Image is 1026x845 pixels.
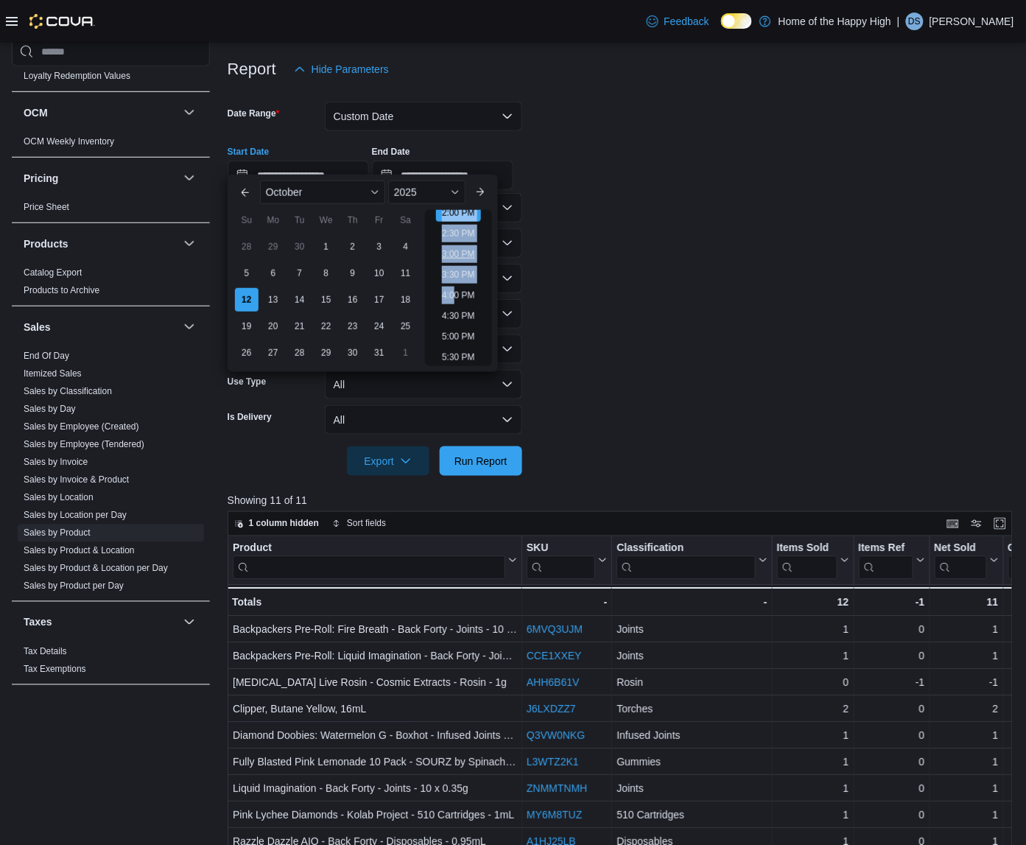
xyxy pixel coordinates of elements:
button: Taxes [180,614,198,631]
a: Sales by Employee (Tendered) [24,440,144,450]
span: Loyalty Redemption Values [24,71,130,83]
span: Sales by Product per Day [24,581,124,592]
div: 0 [858,622,924,639]
img: Cova [29,14,95,29]
div: -1 [858,675,924,693]
div: Tu [288,208,312,232]
button: Custom Date [325,102,522,131]
div: day-30 [341,341,365,365]
label: Is Delivery [228,411,272,423]
div: Dean Sellar [906,13,924,30]
div: day-6 [261,262,285,285]
a: Tax Exemptions [24,665,86,675]
button: Product [233,542,517,580]
div: 12 [777,594,849,611]
div: Items Sold [777,542,837,580]
button: Items Ref [858,542,924,580]
div: day-30 [288,235,312,259]
div: OCM [12,133,210,157]
span: Tax Details [24,646,67,658]
div: Items Ref [858,542,913,556]
span: Export [356,446,421,476]
span: 2025 [394,186,417,198]
a: Price Sheet [24,203,69,213]
div: Joints [616,648,767,666]
h3: Sales [24,320,51,334]
div: Torches [616,701,767,719]
div: Sa [394,208,418,232]
a: Sales by Product & Location per Day [24,564,168,574]
div: Joints [616,781,767,799]
p: Showing 11 of 11 [228,494,1021,508]
div: Gummies [616,754,767,772]
div: Joints [616,622,767,639]
a: Loyalty Redemption Values [24,71,130,82]
label: Start Date [228,146,270,158]
div: 510 Cartridges [616,807,767,825]
div: Items Sold [777,542,837,556]
li: 5:30 PM [436,348,481,366]
div: day-24 [368,315,391,338]
button: SKU [527,542,607,580]
li: 4:30 PM [436,307,481,325]
div: 1 [777,648,849,666]
div: day-3 [368,235,391,259]
span: Sales by Invoice & Product [24,474,129,486]
span: Itemized Sales [24,368,82,380]
a: Sales by Day [24,404,76,415]
div: October, 2025 [233,234,419,366]
span: Tax Exemptions [24,664,86,676]
span: Sales by Day [24,404,76,416]
div: day-28 [288,341,312,365]
div: Taxes [12,643,210,684]
button: Open list of options [502,202,513,214]
button: Pricing [24,171,178,186]
div: SKU [527,542,595,556]
div: day-8 [315,262,338,285]
div: Diamond Doobies: Watermelon G - Boxhot - Infused Joints - 2 x 0.5g [233,728,517,746]
button: Net Sold [934,542,998,580]
div: day-9 [341,262,365,285]
a: Sales by Product [24,528,91,539]
button: Classification [616,542,767,580]
a: Sales by Location per Day [24,511,127,521]
h3: Taxes [24,615,52,630]
button: Enter fullscreen [991,515,1009,533]
button: Export [347,446,429,476]
span: Run Report [454,454,507,469]
span: Hide Parameters [312,62,389,77]
div: 1 [934,622,998,639]
div: Classification [616,542,755,556]
p: [PERSON_NAME] [930,13,1014,30]
span: Sales by Product & Location per Day [24,563,168,575]
button: Next month [468,180,492,204]
li: 3:30 PM [436,266,481,284]
a: 6MVQ3UJM [527,625,583,637]
span: October [266,186,303,198]
a: CCE1XXEY [527,651,582,663]
label: End Date [372,146,410,158]
h3: OCM [24,105,48,120]
div: Liquid Imagination - Back Forty - Joints - 10 x 0.35g [233,781,517,799]
div: Sales [12,348,210,601]
div: day-13 [261,288,285,312]
div: Su [235,208,259,232]
div: 0 [858,728,924,746]
span: Sort fields [347,518,386,530]
span: OCM Weekly Inventory [24,136,114,148]
div: 0 [858,781,924,799]
button: Hide Parameters [288,55,395,84]
div: day-20 [261,315,285,338]
div: Backpackers Pre-Roll: Liquid Imagination - Back Forty - Joints - 10 x 0.75g [233,648,517,666]
div: 0 [777,675,849,693]
li: 2:00 PM [436,204,481,222]
div: Infused Joints [616,728,767,746]
a: MY6M8TUZ [527,810,582,822]
div: Net Sold [934,542,986,580]
button: Previous Month [233,180,257,204]
div: Classification [616,542,755,580]
span: Sales by Product & Location [24,545,135,557]
button: Products [24,236,178,251]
